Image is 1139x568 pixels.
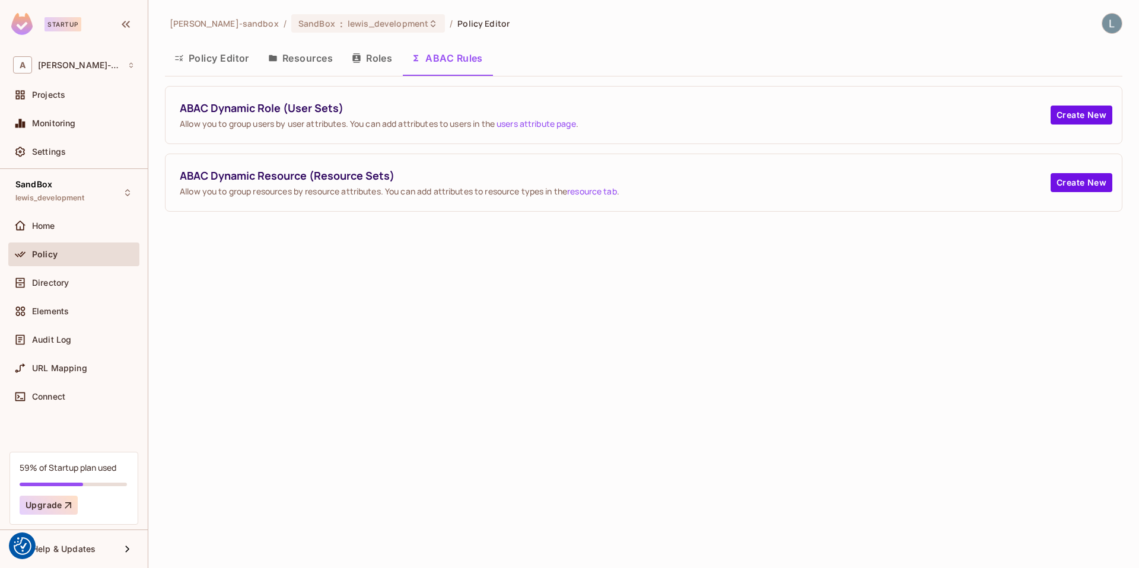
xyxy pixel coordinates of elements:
span: Policy Editor [457,18,510,29]
span: A [13,56,32,74]
span: Directory [32,278,69,288]
button: Resources [259,43,342,73]
li: / [450,18,453,29]
img: Lewis Youl [1102,14,1122,33]
span: lewis_development [348,18,428,29]
button: Upgrade [20,496,78,515]
span: Projects [32,90,65,100]
span: Monitoring [32,119,76,128]
button: Roles [342,43,402,73]
a: resource tab [567,186,617,197]
span: the active workspace [170,18,279,29]
span: URL Mapping [32,363,87,373]
span: ABAC Dynamic Resource (Resource Sets) [180,168,1051,183]
span: Home [32,221,55,231]
li: / [284,18,287,29]
button: ABAC Rules [402,43,492,73]
span: Workspace: alex-trustflight-sandbox [38,60,122,70]
span: SandBox [15,180,52,189]
span: SandBox [298,18,335,29]
span: lewis_development [15,193,85,203]
span: Policy [32,250,58,259]
button: Create New [1051,106,1112,125]
span: Help & Updates [32,544,96,554]
div: 59% of Startup plan used [20,462,116,473]
a: users attribute page [497,118,576,129]
span: Settings [32,147,66,157]
span: Allow you to group users by user attributes. You can add attributes to users in the . [180,118,1051,129]
span: Audit Log [32,335,71,344]
button: Consent Preferences [14,537,31,555]
img: Revisit consent button [14,537,31,555]
span: : [339,19,343,28]
div: Startup [44,17,81,31]
img: SReyMgAAAABJRU5ErkJggg== [11,13,33,35]
span: Connect [32,392,65,401]
span: Allow you to group resources by resource attributes. You can add attributes to resource types in ... [180,186,1051,197]
button: Policy Editor [165,43,259,73]
button: Create New [1051,173,1112,192]
span: ABAC Dynamic Role (User Sets) [180,101,1051,116]
span: Elements [32,307,69,316]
